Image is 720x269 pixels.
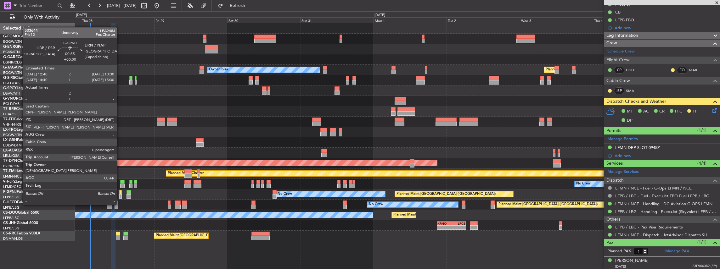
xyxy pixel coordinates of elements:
[3,60,22,65] a: EGNR/CEG
[3,164,19,168] a: EVRA/RIX
[3,128,17,132] span: LX-TRO
[3,112,17,117] a: LTBA/ISL
[689,67,703,73] a: MAX
[3,76,15,80] span: G-SIRS
[615,232,707,238] a: LFMN / NCE - Dispatch - JetAdvisor Dispatch 9H
[3,39,22,44] a: EGGW/LTN
[3,138,34,142] a: LX-GBHFalcon 7X
[615,201,712,206] a: LFMN / NCE - Handling - DC Aviation-G-OPS LFMN
[3,159,44,163] a: T7-DYNChallenger 604
[606,239,613,246] span: Pax
[498,200,598,209] div: Planned Maint [GEOGRAPHIC_DATA] ([GEOGRAPHIC_DATA])
[606,40,617,47] span: Crew
[168,169,204,178] div: Planned Maint Chester
[3,102,20,106] a: EGLF/FAB
[437,226,452,229] div: -
[156,231,255,240] div: Planned Maint [GEOGRAPHIC_DATA] ([GEOGRAPHIC_DATA])
[3,184,21,189] a: LFMD/CEQ
[393,210,492,220] div: Planned Maint [GEOGRAPHIC_DATA] ([GEOGRAPHIC_DATA])
[697,239,706,245] span: (1/1)
[278,189,292,199] div: No Crew
[3,107,43,111] a: T7-BREChallenger 604
[615,258,649,264] div: [PERSON_NAME]
[615,17,634,23] div: LFPB FBO
[3,118,14,121] span: T7-FFI
[3,97,46,101] a: G-VNORChallenger 650
[19,1,55,10] input: Trip Number
[615,25,717,30] div: Add new
[3,200,17,204] span: F-HECD
[3,45,18,49] span: G-ENRG
[397,189,496,199] div: Planned Maint [GEOGRAPHIC_DATA] ([GEOGRAPHIC_DATA])
[615,193,709,199] a: LFPB / LBG - Fuel - ExecuJet FBO Fuel LFPB / LBG
[76,13,87,18] div: [DATE]
[593,17,666,23] div: Thu 4
[677,67,687,74] div: FO
[615,145,660,150] div: LFMN DEP SLOT 0945Z
[3,91,20,96] a: LGAV/ATH
[451,222,465,225] div: LPCS
[697,160,706,167] span: (4/4)
[607,136,638,142] a: Manage Permits
[451,226,465,229] div: -
[437,222,452,225] div: KRNO
[615,224,683,230] a: LFPB / LBG - Pax Visa Requirements
[606,57,630,64] span: Flight Crew
[209,65,228,74] div: Owner Ibiza
[3,70,22,75] a: EGGW/LTN
[3,221,38,225] a: CS-JHHGlobal 6000
[3,169,42,173] a: T7-EMIHawker 900XP
[3,81,20,85] a: EGLF/FAB
[614,87,624,94] div: ISP
[692,264,717,269] span: 23FV06382 (PP)
[3,149,18,152] span: LX-AOA
[675,108,682,115] span: FFC
[520,17,593,23] div: Wed 3
[374,13,385,18] div: [DATE]
[3,180,36,184] a: 9H-LPZLegacy 500
[3,122,22,127] a: VHHH/HKG
[546,65,645,74] div: Planned Maint [GEOGRAPHIC_DATA] ([GEOGRAPHIC_DATA])
[627,118,633,124] span: DP
[300,17,373,23] div: Sun 31
[3,211,39,215] a: CS-DOUGlobal 6500
[3,35,41,38] a: G-FOMOGlobal 6000
[3,35,19,38] span: G-FOMO
[615,9,621,15] div: CB
[3,221,17,225] span: CS-JHH
[3,180,16,184] span: 9H-LPZ
[107,3,137,8] span: [DATE] - [DATE]
[3,143,22,148] a: EDLW/DTM
[374,17,447,23] div: Mon 1
[3,195,20,200] a: LFPB/LBG
[3,138,17,142] span: LX-GBH
[3,190,17,194] span: F-GPNJ
[606,32,638,39] span: Leg Information
[3,86,37,90] a: G-SPCYLegacy 650
[3,86,17,90] span: G-SPCY
[606,216,620,223] span: Others
[606,177,624,184] span: Dispatch
[16,15,66,19] span: Only With Activity
[369,200,383,209] div: No Crew
[3,66,40,69] a: G-JAGAPhenom 300
[3,153,20,158] a: LELL/QSA
[3,226,20,231] a: LFPB/LBG
[3,128,37,132] a: LX-TROLegacy 650
[606,77,630,85] span: Cabin Crew
[224,3,251,8] span: Refresh
[626,67,640,73] a: CGU
[607,169,639,175] a: Manage Services
[626,88,640,94] a: SMA
[3,55,18,59] span: G-GARE
[693,108,697,115] span: FP
[3,205,20,210] a: LFPB/LBG
[614,67,624,74] div: CP
[659,108,665,115] span: CR
[81,17,154,23] div: Thu 28
[615,264,626,269] span: [DATE]
[3,211,18,215] span: CS-DOU
[3,107,16,111] span: T7-BRE
[643,108,649,115] span: AC
[7,12,68,22] button: Only With Activity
